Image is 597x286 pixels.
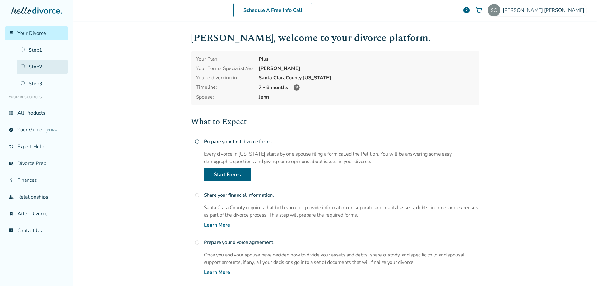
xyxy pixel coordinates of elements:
[9,110,14,115] span: view_list
[191,115,479,128] h2: What to Expect
[5,123,68,137] a: exploreYour GuideAI beta
[9,195,14,199] span: group
[5,139,68,154] a: phone_in_talkExpert Help
[204,189,479,201] h4: Share your financial information.
[195,240,200,245] span: radio_button_unchecked
[196,65,254,72] div: Your Forms Specialist: Yes
[475,7,483,14] img: Cart
[5,26,68,40] a: flag_2Your Divorce
[17,77,68,91] a: Step3
[566,256,597,286] iframe: Chat Widget
[259,94,474,101] span: Jenn
[204,221,230,229] a: Learn More
[488,4,500,16] img: spenceroliphant101@gmail.com
[196,56,254,63] div: Your Plan:
[259,65,474,72] div: [PERSON_NAME]
[5,156,68,171] a: list_alt_checkDivorce Prep
[204,251,479,266] p: Once you and your spouse have decided how to divide your assets and debts, share custody, and spe...
[259,56,474,63] div: Plus
[191,30,479,46] h1: [PERSON_NAME] , welcome to your divorce platform.
[204,135,479,148] h4: Prepare your first divorce forms.
[9,31,14,36] span: flag_2
[233,3,312,17] a: Schedule A Free Info Call
[5,173,68,187] a: attach_moneyFinances
[9,211,14,216] span: bookmark_check
[195,193,200,198] span: radio_button_unchecked
[196,74,254,81] div: You're divorcing in:
[46,127,58,133] span: AI beta
[9,178,14,183] span: attach_money
[196,94,254,101] span: Spouse:
[17,30,46,37] span: Your Divorce
[9,161,14,166] span: list_alt_check
[17,43,68,57] a: Step1
[9,228,14,233] span: chat_info
[204,269,230,276] a: Learn More
[204,204,479,219] p: Santa Clara County requires that both spouses provide information on separate and marital assets,...
[204,168,251,181] a: Start Forms
[9,144,14,149] span: phone_in_talk
[17,60,68,74] a: Step2
[503,7,587,14] span: [PERSON_NAME] [PERSON_NAME]
[204,150,479,165] p: Every divorce in [US_STATE] starts by one spouse filing a form called the Petition. You will be a...
[463,7,470,14] a: help
[5,207,68,221] a: bookmark_checkAfter Divorce
[259,74,474,81] div: Santa Clara County, [US_STATE]
[5,223,68,238] a: chat_infoContact Us
[204,236,479,249] h4: Prepare your divorce agreement.
[5,106,68,120] a: view_listAll Products
[5,91,68,103] li: Your Resources
[5,190,68,204] a: groupRelationships
[196,84,254,91] div: Timeline:
[9,127,14,132] span: explore
[195,139,200,144] span: radio_button_unchecked
[259,84,474,91] div: 7 - 8 months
